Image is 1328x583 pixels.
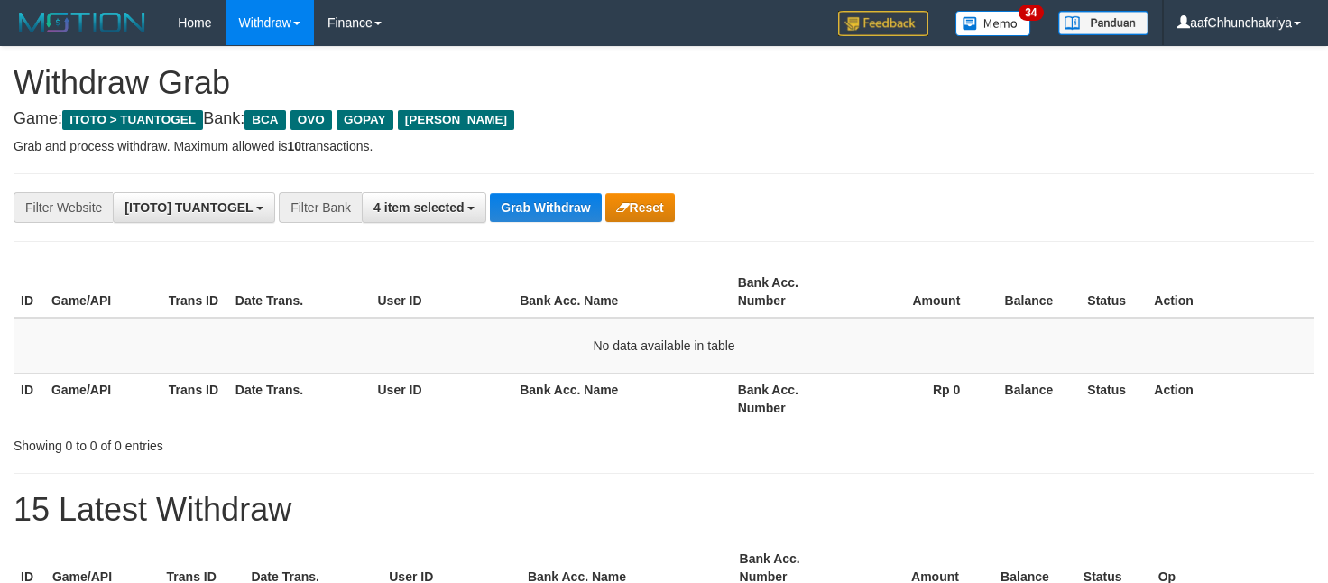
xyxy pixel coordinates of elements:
th: Status [1080,373,1147,424]
img: Button%20Memo.svg [955,11,1031,36]
th: Rp 0 [848,373,988,424]
th: Game/API [44,373,161,424]
span: [PERSON_NAME] [398,110,514,130]
th: Action [1147,266,1314,318]
th: Date Trans. [228,373,371,424]
td: No data available in table [14,318,1314,374]
th: Trans ID [161,373,228,424]
th: Amount [848,266,988,318]
th: ID [14,266,44,318]
h4: Game: Bank: [14,110,1314,128]
button: 4 item selected [362,192,486,223]
span: [ITOTO] TUANTOGEL [124,200,253,215]
img: panduan.png [1058,11,1148,35]
span: 34 [1019,5,1043,21]
p: Grab and process withdraw. Maximum allowed is transactions. [14,137,1314,155]
th: Bank Acc. Number [731,373,848,424]
th: Action [1147,373,1314,424]
img: MOTION_logo.png [14,9,151,36]
th: Game/API [44,266,161,318]
strong: 10 [287,139,301,153]
button: Grab Withdraw [490,193,601,222]
h1: Withdraw Grab [14,65,1314,101]
div: Showing 0 to 0 of 0 entries [14,430,539,455]
th: Status [1080,266,1147,318]
th: User ID [371,373,513,424]
th: ID [14,373,44,424]
th: Bank Acc. Name [512,373,730,424]
th: Balance [987,373,1080,424]
th: Bank Acc. Name [512,266,730,318]
th: Trans ID [161,266,228,318]
span: GOPAY [337,110,393,130]
th: Date Trans. [228,266,371,318]
th: User ID [371,266,513,318]
th: Bank Acc. Number [731,266,848,318]
span: OVO [290,110,332,130]
button: [ITOTO] TUANTOGEL [113,192,275,223]
button: Reset [605,193,675,222]
th: Balance [987,266,1080,318]
h1: 15 Latest Withdraw [14,492,1314,528]
span: ITOTO > TUANTOGEL [62,110,203,130]
div: Filter Bank [279,192,362,223]
span: 4 item selected [373,200,464,215]
img: Feedback.jpg [838,11,928,36]
span: BCA [244,110,285,130]
div: Filter Website [14,192,113,223]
